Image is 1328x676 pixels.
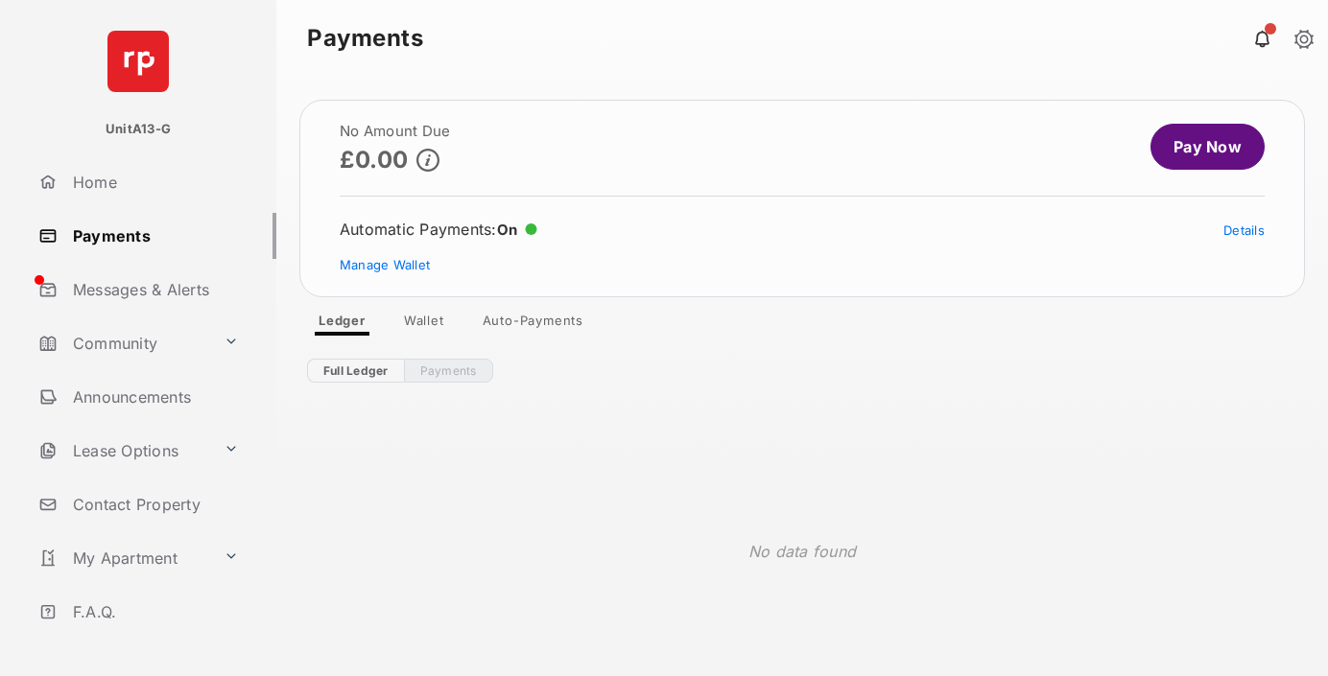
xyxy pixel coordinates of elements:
p: No data found [748,540,856,563]
a: Ledger [303,313,381,336]
a: Messages & Alerts [31,267,276,313]
a: Contact Property [31,481,276,527]
a: Home [31,159,276,205]
h2: No Amount Due [340,124,450,139]
span: On [497,221,518,239]
p: UnitA13-G [106,120,171,139]
p: £0.00 [340,147,409,173]
a: Wallet [389,313,460,336]
a: My Apartment [31,535,216,581]
a: Announcements [31,374,276,420]
div: Automatic Payments : [340,220,537,239]
a: Full Ledger [307,359,404,383]
a: Community [31,320,216,366]
a: Manage Wallet [340,257,430,272]
strong: Payments [307,27,423,50]
a: Details [1223,222,1265,238]
a: Payments [404,359,493,383]
a: Lease Options [31,428,216,474]
a: F.A.Q. [31,589,276,635]
img: svg+xml;base64,PHN2ZyB4bWxucz0iaHR0cDovL3d3dy53My5vcmcvMjAwMC9zdmciIHdpZHRoPSI2NCIgaGVpZ2h0PSI2NC... [107,31,169,92]
a: Auto-Payments [467,313,599,336]
a: Payments [31,213,276,259]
